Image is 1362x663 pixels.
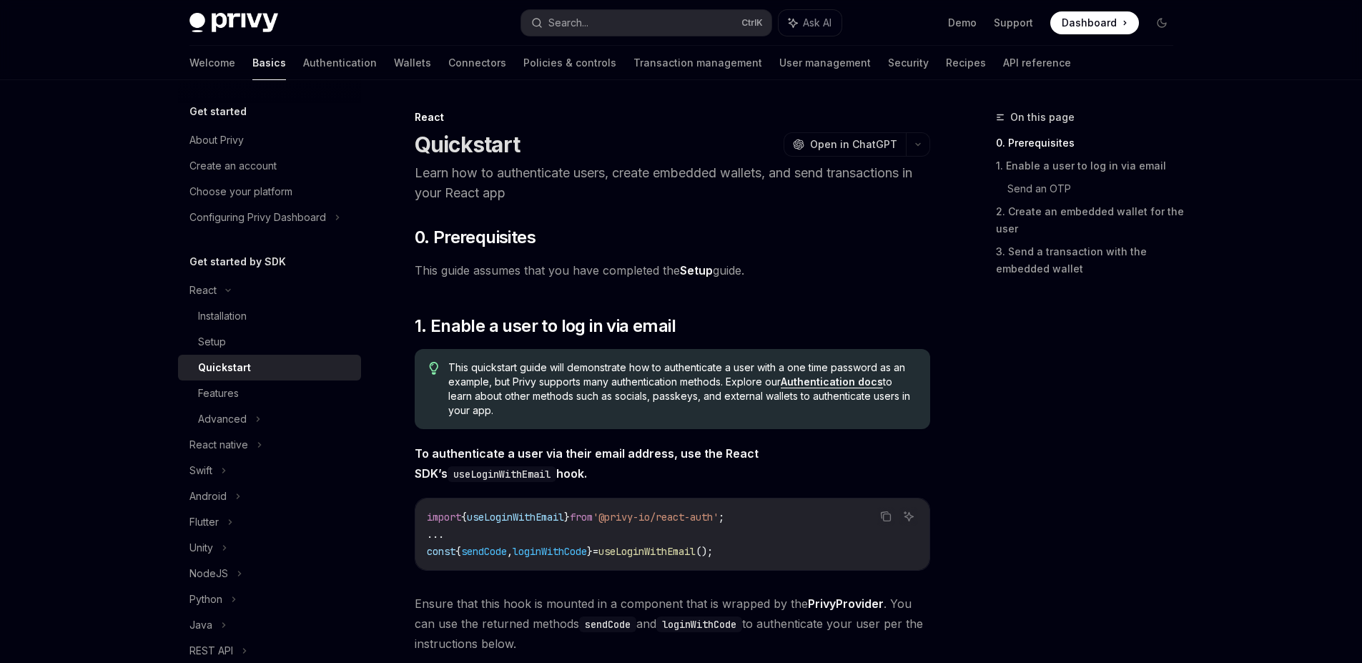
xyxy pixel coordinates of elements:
[178,127,361,153] a: About Privy
[899,507,918,526] button: Ask AI
[1003,46,1071,80] a: API reference
[779,10,842,36] button: Ask AI
[394,46,431,80] a: Wallets
[1010,109,1075,126] span: On this page
[784,132,906,157] button: Open in ChatGPT
[1150,11,1173,34] button: Toggle dark mode
[189,13,278,33] img: dark logo
[467,511,564,524] span: useLoginWithEmail
[198,359,251,376] div: Quickstart
[189,103,247,120] h5: Get started
[189,183,292,200] div: Choose your platform
[779,46,871,80] a: User management
[810,137,897,152] span: Open in ChatGPT
[189,157,277,175] div: Create an account
[189,436,248,453] div: React native
[178,153,361,179] a: Create an account
[189,132,244,149] div: About Privy
[427,528,444,541] span: ...
[548,14,588,31] div: Search...
[189,253,286,270] h5: Get started by SDK
[198,333,226,350] div: Setup
[198,411,247,428] div: Advanced
[579,617,636,632] code: sendCode
[198,308,247,325] div: Installation
[415,163,930,203] p: Learn how to authenticate users, create embedded wallets, and send transactions in your React app
[461,545,507,558] span: sendCode
[189,617,212,634] div: Java
[680,263,713,278] a: Setup
[455,545,461,558] span: {
[781,375,883,388] a: Authentication docs
[593,511,719,524] span: '@privy-io/react-auth'
[189,488,227,505] div: Android
[523,46,616,80] a: Policies & controls
[598,545,696,558] span: useLoginWithEmail
[178,303,361,329] a: Installation
[1062,16,1117,30] span: Dashboard
[656,617,742,632] code: loginWithCode
[178,380,361,406] a: Features
[303,46,377,80] a: Authentication
[696,545,713,558] span: ();
[427,511,461,524] span: import
[189,642,233,659] div: REST API
[415,110,930,124] div: React
[178,179,361,205] a: Choose your platform
[178,329,361,355] a: Setup
[719,511,724,524] span: ;
[593,545,598,558] span: =
[189,539,213,556] div: Unity
[996,154,1185,177] a: 1. Enable a user to log in via email
[996,200,1185,240] a: 2. Create an embedded wallet for the user
[415,594,930,654] span: Ensure that this hook is mounted in a component that is wrapped by the . You can use the returned...
[178,355,361,380] a: Quickstart
[808,596,884,612] a: PrivyProvider
[888,46,929,80] a: Security
[803,16,831,30] span: Ask AI
[564,511,570,524] span: }
[189,209,326,226] div: Configuring Privy Dashboard
[189,46,235,80] a: Welcome
[513,545,587,558] span: loginWithCode
[507,545,513,558] span: ,
[427,545,455,558] span: const
[877,507,895,526] button: Copy the contents from the code block
[996,240,1185,280] a: 3. Send a transaction with the embedded wallet
[461,511,467,524] span: {
[429,362,439,375] svg: Tip
[994,16,1033,30] a: Support
[946,46,986,80] a: Recipes
[252,46,286,80] a: Basics
[570,511,593,524] span: from
[448,360,915,418] span: This quickstart guide will demonstrate how to authenticate a user with a one time password as an ...
[189,591,222,608] div: Python
[1050,11,1139,34] a: Dashboard
[996,132,1185,154] a: 0. Prerequisites
[415,132,520,157] h1: Quickstart
[587,545,593,558] span: }
[189,514,219,531] div: Flutter
[521,10,771,36] button: Search...CtrlK
[448,466,556,482] code: useLoginWithEmail
[198,385,239,402] div: Features
[415,315,676,338] span: 1. Enable a user to log in via email
[189,462,212,479] div: Swift
[948,16,977,30] a: Demo
[189,565,228,582] div: NodeJS
[415,446,759,481] strong: To authenticate a user via their email address, use the React SDK’s hook.
[448,46,506,80] a: Connectors
[741,17,763,29] span: Ctrl K
[1007,177,1185,200] a: Send an OTP
[189,282,217,299] div: React
[633,46,762,80] a: Transaction management
[415,226,536,249] span: 0. Prerequisites
[415,260,930,280] span: This guide assumes that you have completed the guide.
